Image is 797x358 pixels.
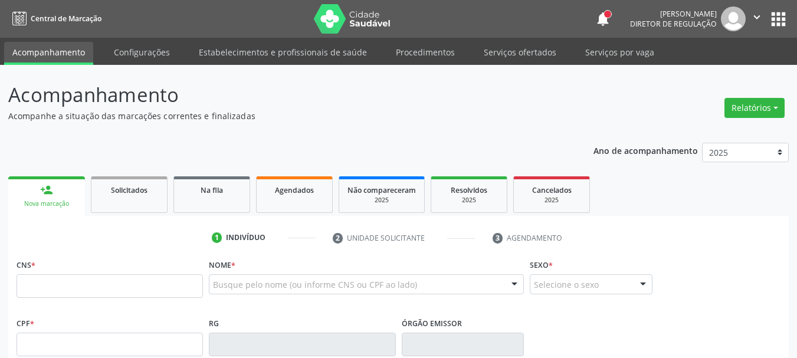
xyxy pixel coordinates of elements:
a: Central de Marcação [8,9,101,28]
span: Resolvidos [451,185,487,195]
span: Busque pelo nome (ou informe CNS ou CPF ao lado) [213,278,417,291]
span: Não compareceram [347,185,416,195]
label: Sexo [530,256,553,274]
i:  [750,11,763,24]
a: Acompanhamento [4,42,93,65]
button:  [746,6,768,31]
div: 1 [212,232,222,243]
div: 2025 [347,196,416,205]
span: Solicitados [111,185,147,195]
a: Estabelecimentos e profissionais de saúde [191,42,375,63]
button: notifications [595,11,611,27]
a: Serviços ofertados [475,42,565,63]
a: Procedimentos [388,42,463,63]
span: Na fila [201,185,223,195]
p: Acompanhamento [8,80,555,110]
div: [PERSON_NAME] [630,9,717,19]
button: apps [768,9,789,29]
span: Central de Marcação [31,14,101,24]
p: Ano de acompanhamento [593,143,698,157]
img: img [721,6,746,31]
span: Selecione o sexo [534,278,599,291]
label: Órgão emissor [402,314,462,333]
div: 2025 [522,196,581,205]
span: Agendados [275,185,314,195]
div: Indivíduo [226,232,265,243]
button: Relatórios [724,98,785,118]
a: Serviços por vaga [577,42,662,63]
label: Nome [209,256,235,274]
label: RG [209,314,219,333]
div: Nova marcação [17,199,77,208]
span: Cancelados [532,185,572,195]
div: person_add [40,183,53,196]
div: 2025 [440,196,498,205]
label: CNS [17,256,35,274]
p: Acompanhe a situação das marcações correntes e finalizadas [8,110,555,122]
span: Diretor de regulação [630,19,717,29]
a: Configurações [106,42,178,63]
